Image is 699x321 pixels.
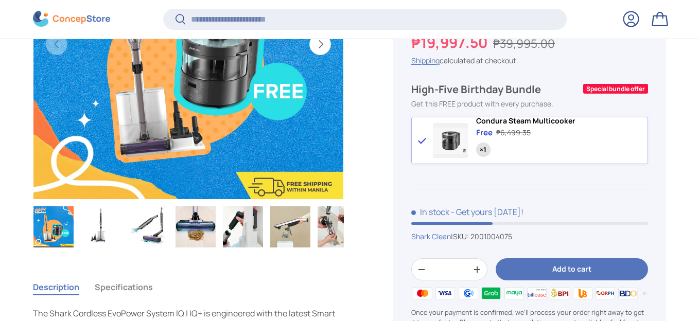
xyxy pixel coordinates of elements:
a: Condura Steam Multicooker [476,117,575,126]
span: Condura Steam Multicooker [476,116,575,126]
button: Add to cart [496,259,648,281]
span: | [451,232,512,242]
img: bdo [617,286,639,301]
div: High-Five Birthday Bundle [411,83,581,96]
div: ₱6,499.35 [496,128,531,138]
span: In stock [411,207,449,218]
s: ₱39,995.00 [493,36,555,52]
img: qrph [594,286,617,301]
img: billease [526,286,548,301]
img: master [411,286,434,301]
img: Shark EvoPower System IQ+ AED (CS851) [318,206,358,247]
img: Shark EvoPower System IQ+ AED (CS851) [270,206,310,247]
img: ubp [571,286,594,301]
img: Shark EvoPower System IQ+ AED (CS851) [176,206,216,247]
img: ConcepStore [33,11,110,27]
div: Special bundle offer [585,84,646,94]
div: calculated at checkout. [411,56,648,66]
img: Shark EvoPower System IQ+ AED (CS851) [128,206,168,247]
img: Shark EvoPower System IQ+ AED (CS851) [33,206,74,247]
img: grabpay [480,286,502,301]
span: 2001004075 [470,232,512,242]
a: Shipping [411,56,440,66]
img: Shark EvoPower System IQ+ AED (CS851) [81,206,121,247]
img: Shark EvoPower System IQ+ AED (CS851) [223,206,263,247]
div: Quantity [476,142,491,157]
img: maya [502,286,525,301]
button: Description [33,275,79,299]
img: metrobank [640,286,662,301]
p: - Get yours [DATE]! [451,207,523,218]
img: bpi [548,286,571,301]
button: Specifications [95,275,153,299]
span: Get this FREE product with every purchase. [411,99,553,109]
a: Shark Clean [411,232,451,242]
span: SKU: [453,232,469,242]
strong: ₱19,997.50 [411,33,490,52]
img: gcash [457,286,480,301]
img: visa [434,286,457,301]
div: Free [476,128,493,138]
